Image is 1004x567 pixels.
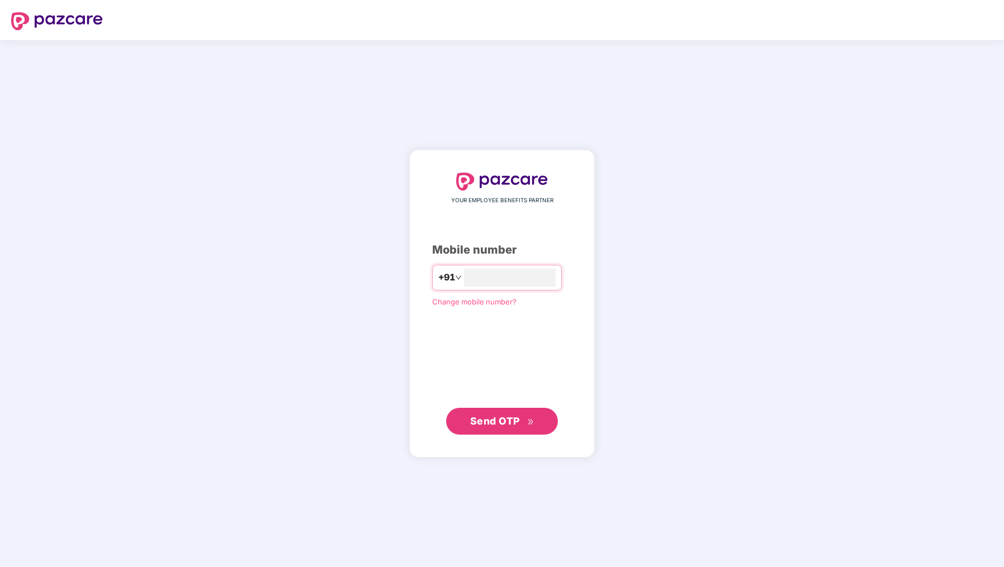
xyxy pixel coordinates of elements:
img: logo [456,173,548,190]
span: down [455,274,462,281]
span: +91 [438,270,455,284]
span: double-right [527,418,534,426]
a: Change mobile number? [432,297,517,306]
img: logo [11,12,103,30]
span: YOUR EMPLOYEE BENEFITS PARTNER [451,196,553,205]
span: Send OTP [470,415,520,427]
div: Mobile number [432,241,572,259]
button: Send OTPdouble-right [446,408,558,435]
